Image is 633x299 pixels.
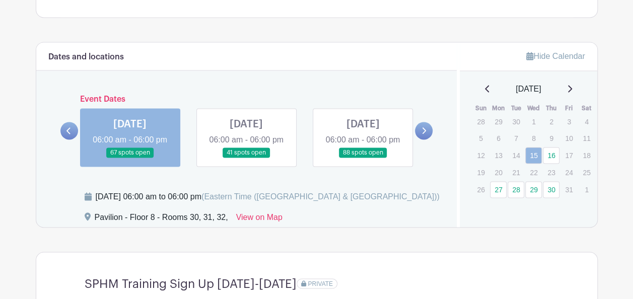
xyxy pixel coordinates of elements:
[508,114,524,129] p: 30
[308,280,333,287] span: PRIVATE
[490,114,507,129] p: 29
[472,114,489,129] p: 28
[525,165,542,180] p: 22
[543,165,559,180] p: 23
[507,103,525,113] th: Tue
[543,181,559,198] a: 30
[526,52,585,60] a: Hide Calendar
[578,182,595,197] p: 1
[542,103,560,113] th: Thu
[472,130,489,146] p: 5
[78,95,415,104] h6: Event Dates
[578,130,595,146] p: 11
[560,114,577,129] p: 3
[560,130,577,146] p: 10
[560,165,577,180] p: 24
[472,165,489,180] p: 19
[578,103,595,113] th: Sat
[560,103,578,113] th: Fri
[472,147,489,163] p: 12
[490,147,507,163] p: 13
[95,211,228,227] div: Pavilion - Floor 8 - Rooms 30, 31, 32,
[578,165,595,180] p: 25
[236,211,283,227] a: View on Map
[508,130,524,146] p: 7
[560,182,577,197] p: 31
[48,52,124,62] h6: Dates and locations
[472,182,489,197] p: 26
[490,165,507,180] p: 20
[525,103,542,113] th: Wed
[543,147,559,164] a: 16
[489,103,507,113] th: Mon
[490,181,507,198] a: 27
[201,192,440,201] span: (Eastern Time ([GEOGRAPHIC_DATA] & [GEOGRAPHIC_DATA]))
[525,114,542,129] p: 1
[560,147,577,163] p: 17
[525,147,542,164] a: 15
[96,191,440,203] div: [DATE] 06:00 am to 06:00 pm
[85,276,297,291] h4: SPHM Training Sign Up [DATE]-[DATE]
[508,147,524,163] p: 14
[525,130,542,146] p: 8
[578,147,595,163] p: 18
[543,130,559,146] p: 9
[472,103,489,113] th: Sun
[525,181,542,198] a: 29
[578,114,595,129] p: 4
[490,130,507,146] p: 6
[543,114,559,129] p: 2
[508,165,524,180] p: 21
[508,181,524,198] a: 28
[516,83,541,95] span: [DATE]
